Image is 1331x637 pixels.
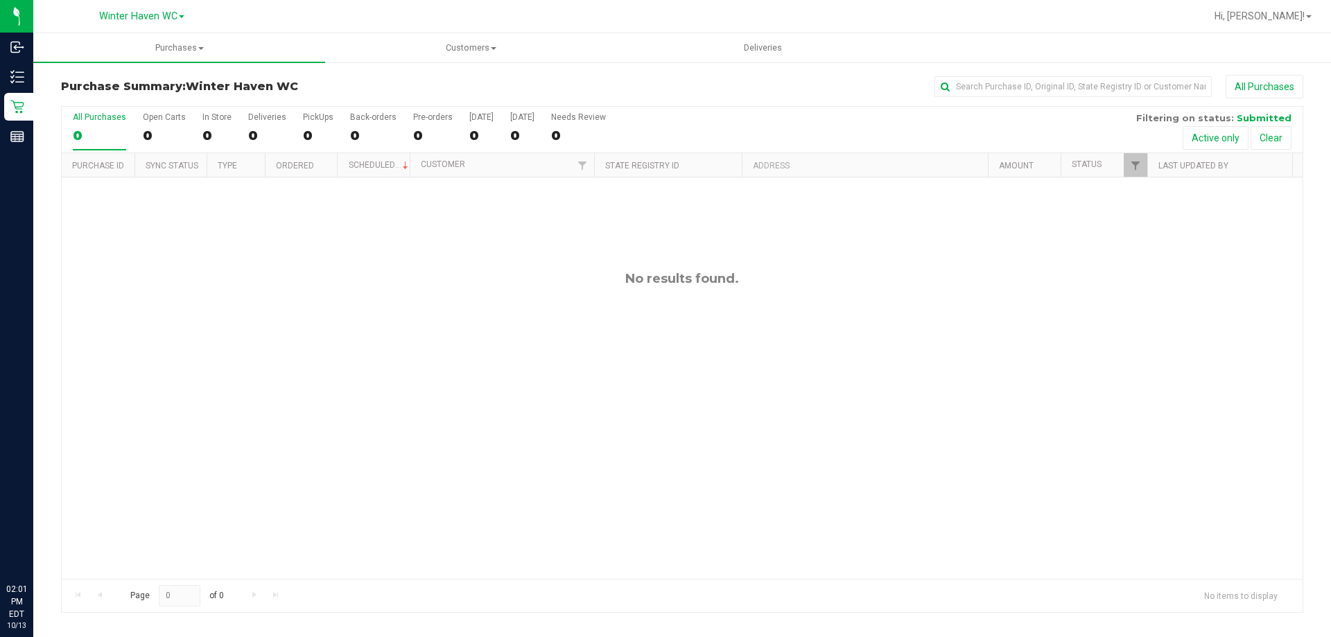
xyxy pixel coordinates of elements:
div: [DATE] [469,112,494,122]
div: 0 [413,128,453,143]
div: 0 [143,128,186,143]
th: Address [742,153,988,177]
div: 0 [469,128,494,143]
p: 02:01 PM EDT [6,583,27,620]
iframe: Resource center [14,526,55,568]
div: 0 [510,128,534,143]
a: Customers [325,33,617,62]
a: Go to the last page [266,585,286,605]
a: Last Updated By [1158,161,1228,171]
a: Go to the first page [68,585,88,605]
span: Winter Haven WC [99,10,177,22]
span: Winter Haven WC [186,80,298,93]
a: Scheduled [349,160,411,170]
a: Amount [999,161,1034,171]
inline-svg: Reports [10,130,24,143]
input: Search Purchase ID, Original ID, State Registry ID or Customer Name... [934,76,1212,97]
button: All Purchases [1226,75,1303,98]
span: Page of 0 [119,585,235,607]
div: 0 [350,128,397,143]
a: Go to the previous page [89,585,110,605]
a: Deliveries [617,33,909,62]
a: Sync Status [146,161,198,171]
span: No items to display [1193,585,1289,606]
div: In Store [202,112,232,122]
div: [DATE] [510,112,534,122]
div: 0 [551,128,606,143]
a: Purchase ID [72,161,124,171]
div: PickUps [303,112,333,122]
a: Type [218,161,237,171]
div: No results found. [62,271,1303,286]
inline-svg: Inbound [10,40,24,54]
a: State Registry ID [605,161,679,171]
a: Customer [421,159,465,169]
button: Active only [1183,126,1249,150]
div: 0 [303,128,333,143]
span: Deliveries [725,42,801,54]
inline-svg: Inventory [10,70,24,84]
div: 0 [248,128,286,143]
div: Pre-orders [413,112,453,122]
p: 10/13 [6,620,27,631]
span: Submitted [1237,112,1291,123]
span: Customers [326,42,616,54]
div: 0 [73,128,126,143]
a: Purchases [33,33,325,62]
a: Ordered [276,161,314,171]
span: Filtering on status: [1136,112,1234,123]
div: 0 [202,128,232,143]
button: Clear [1251,126,1291,150]
a: Filter [1124,153,1147,177]
span: Purchases [33,42,325,54]
h3: Purchase Summary: [61,80,475,93]
a: Status [1072,159,1102,169]
a: Filter [571,153,594,177]
input: 0 [159,585,200,607]
div: Needs Review [551,112,606,122]
div: Open Carts [143,112,186,122]
a: Go to the next page [244,585,264,605]
inline-svg: Retail [10,100,24,114]
div: All Purchases [73,112,126,122]
div: Deliveries [248,112,286,122]
span: Hi, [PERSON_NAME]! [1215,10,1305,21]
div: Back-orders [350,112,397,122]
